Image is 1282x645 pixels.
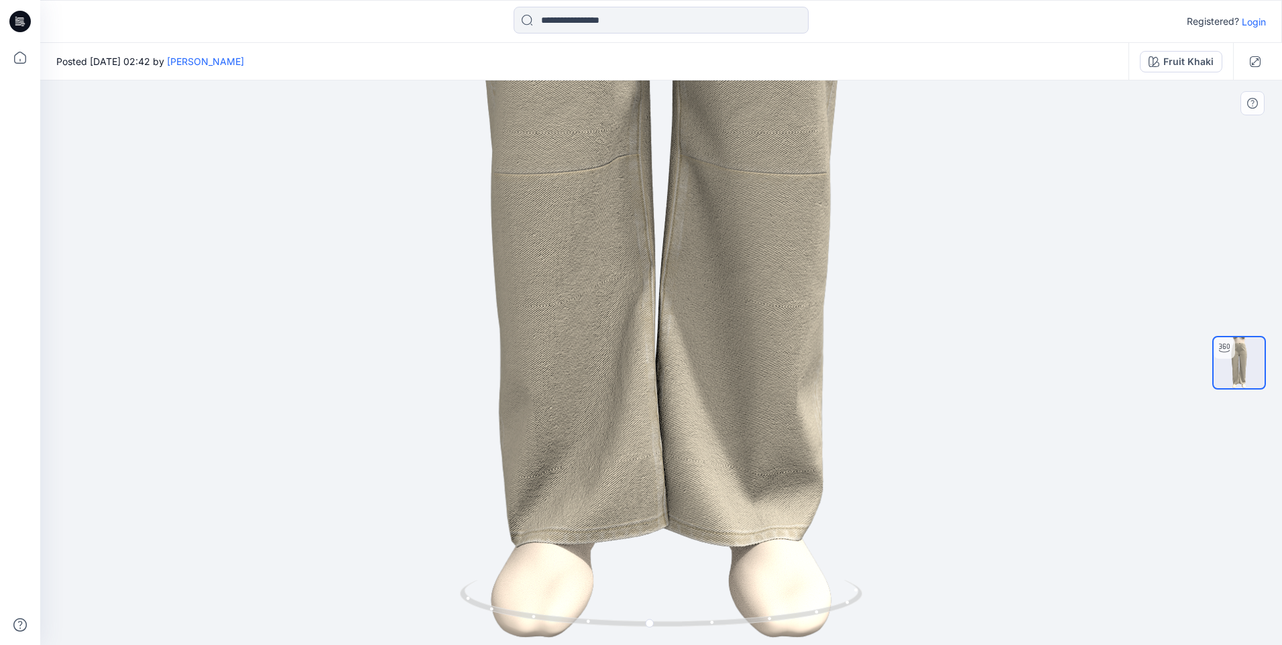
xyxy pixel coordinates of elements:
[56,54,244,68] span: Posted [DATE] 02:42 by
[1242,15,1266,29] p: Login
[1163,54,1214,69] div: Fruit Khaki
[1140,51,1222,72] button: Fruit Khaki
[1187,13,1239,30] p: Registered?
[167,56,244,67] a: [PERSON_NAME]
[1214,337,1265,388] img: turntable-19-09-2025-23:44:20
